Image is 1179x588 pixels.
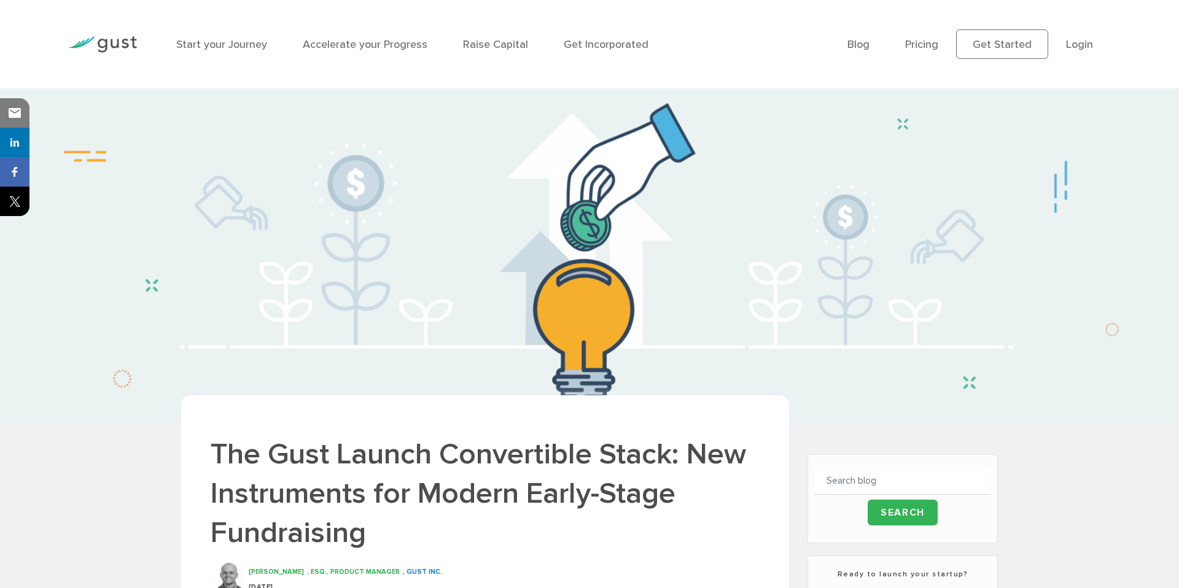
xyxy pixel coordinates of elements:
[176,38,267,51] a: Start your Journey
[68,36,137,53] img: Gust Logo
[564,38,648,51] a: Get Incorporated
[905,38,938,51] a: Pricing
[403,568,442,576] span: , GUST INC.
[814,568,991,579] h3: Ready to launch your startup?
[868,500,938,525] input: Search
[307,568,400,576] span: , ESQ., PRODUCT MANAGER
[211,435,760,552] h1: The Gust Launch Convertible Stack: New Instruments for Modern Early-Stage Fundraising
[1066,38,1093,51] a: Login
[814,467,991,495] input: Search blog
[249,568,304,576] span: [PERSON_NAME]
[463,38,528,51] a: Raise Capital
[303,38,427,51] a: Accelerate your Progress
[956,29,1048,59] a: Get Started
[847,38,870,51] a: Blog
